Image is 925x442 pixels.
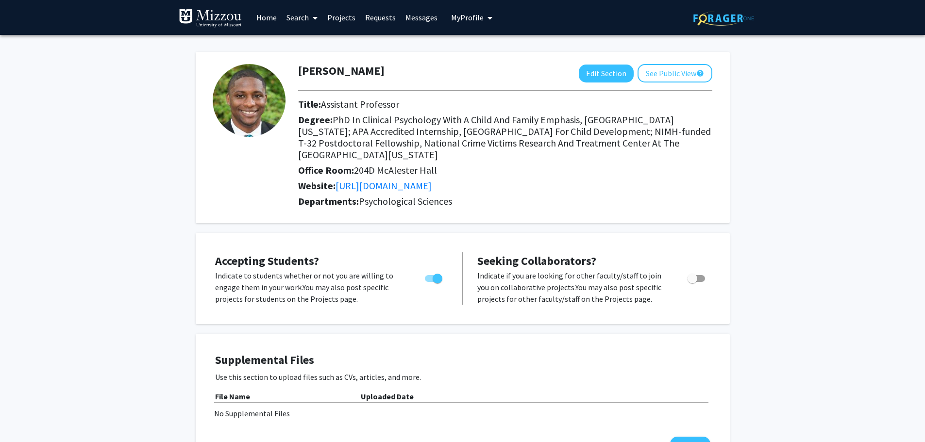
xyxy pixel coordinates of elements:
b: Uploaded Date [361,392,414,401]
h2: Website: [298,180,712,192]
span: My Profile [451,13,484,22]
span: Accepting Students? [215,253,319,268]
span: Assistant Professor [321,98,399,110]
p: Indicate to students whether or not you are willing to engage them in your work. You may also pos... [215,270,406,305]
h2: Office Room: [298,164,712,176]
a: Requests [360,0,401,34]
p: Indicate if you are looking for other faculty/staff to join you on collaborative projects. You ma... [477,270,669,305]
button: See Public View [638,64,712,82]
span: PhD In Clinical Psychology With A Child And Family Emphasis, [GEOGRAPHIC_DATA][US_STATE]; APA Acc... [298,114,711,161]
mat-icon: help [696,67,704,79]
a: Messages [401,0,442,34]
a: Projects [322,0,360,34]
span: Seeking Collaborators? [477,253,596,268]
img: Profile Picture [213,64,286,137]
button: Edit Section [579,65,634,82]
img: University of Missouri Logo [179,9,242,28]
h1: [PERSON_NAME] [298,64,385,78]
a: Opens in a new tab [336,180,432,192]
h2: Degree: [298,114,712,161]
span: Psychological Sciences [359,195,452,207]
h2: Title: [298,98,712,110]
img: ForagerOne Logo [693,11,754,26]
p: Use this section to upload files such as CVs, articles, and more. [215,371,710,383]
div: Toggle [684,270,710,284]
div: No Supplemental Files [214,408,711,419]
b: File Name [215,392,250,401]
h2: Departments: [291,196,720,207]
span: 204D McAlester Hall [354,164,437,176]
iframe: Chat [7,398,41,435]
a: Search [282,0,322,34]
div: Toggle [421,270,448,284]
a: Home [252,0,282,34]
h4: Supplemental Files [215,353,710,367]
